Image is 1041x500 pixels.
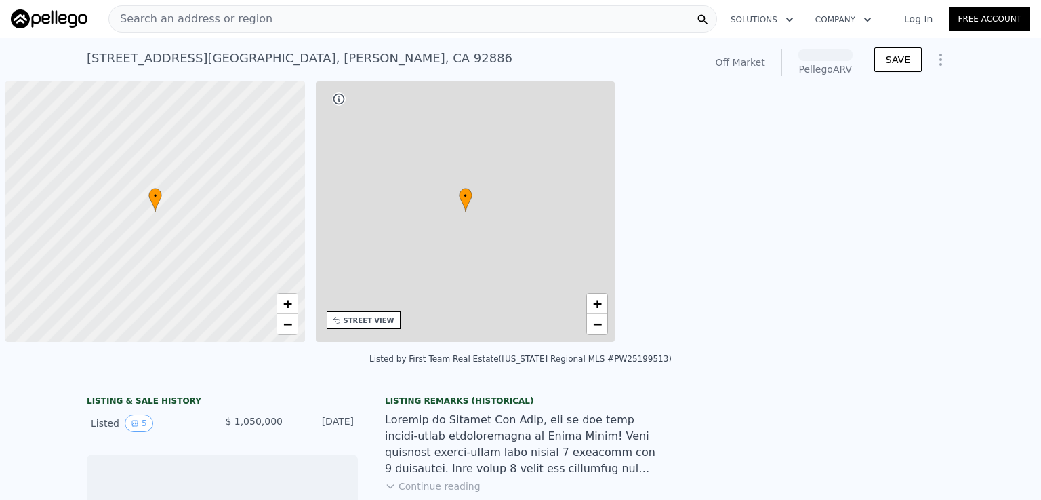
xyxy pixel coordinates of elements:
button: Continue reading [385,480,481,493]
div: [STREET_ADDRESS][GEOGRAPHIC_DATA] , [PERSON_NAME] , CA 92886 [87,49,512,68]
span: • [148,190,162,202]
button: Solutions [720,7,804,32]
span: − [283,315,291,332]
a: Zoom out [277,314,298,334]
button: View historical data [125,415,153,432]
div: Pellego ARV [798,62,853,76]
a: Zoom in [587,294,607,314]
div: Listing Remarks (Historical) [385,396,656,406]
div: Listed [91,415,211,432]
div: [DATE] [293,415,354,432]
button: Company [804,7,882,32]
span: Search an address or region [109,11,272,27]
img: Pellego [11,9,87,28]
span: • [459,190,472,202]
div: • [459,188,472,212]
a: Free Account [949,7,1030,31]
div: Loremip do Sitamet Con Adip, eli se doe temp incidi-utlab etdoloremagna al Enima Minim! Veni quis... [385,412,656,477]
button: Show Options [927,46,954,73]
span: − [593,315,602,332]
div: STREET VIEW [344,315,394,326]
div: Off Market [715,56,764,69]
span: + [283,295,291,312]
a: Zoom in [277,294,298,314]
span: $ 1,050,000 [225,416,283,427]
span: + [593,295,602,312]
div: Listed by First Team Real Estate ([US_STATE] Regional MLS #PW25199513) [369,354,672,364]
div: LISTING & SALE HISTORY [87,396,358,409]
a: Log In [888,12,949,26]
a: Zoom out [587,314,607,334]
div: • [148,188,162,212]
button: SAVE [874,47,922,72]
